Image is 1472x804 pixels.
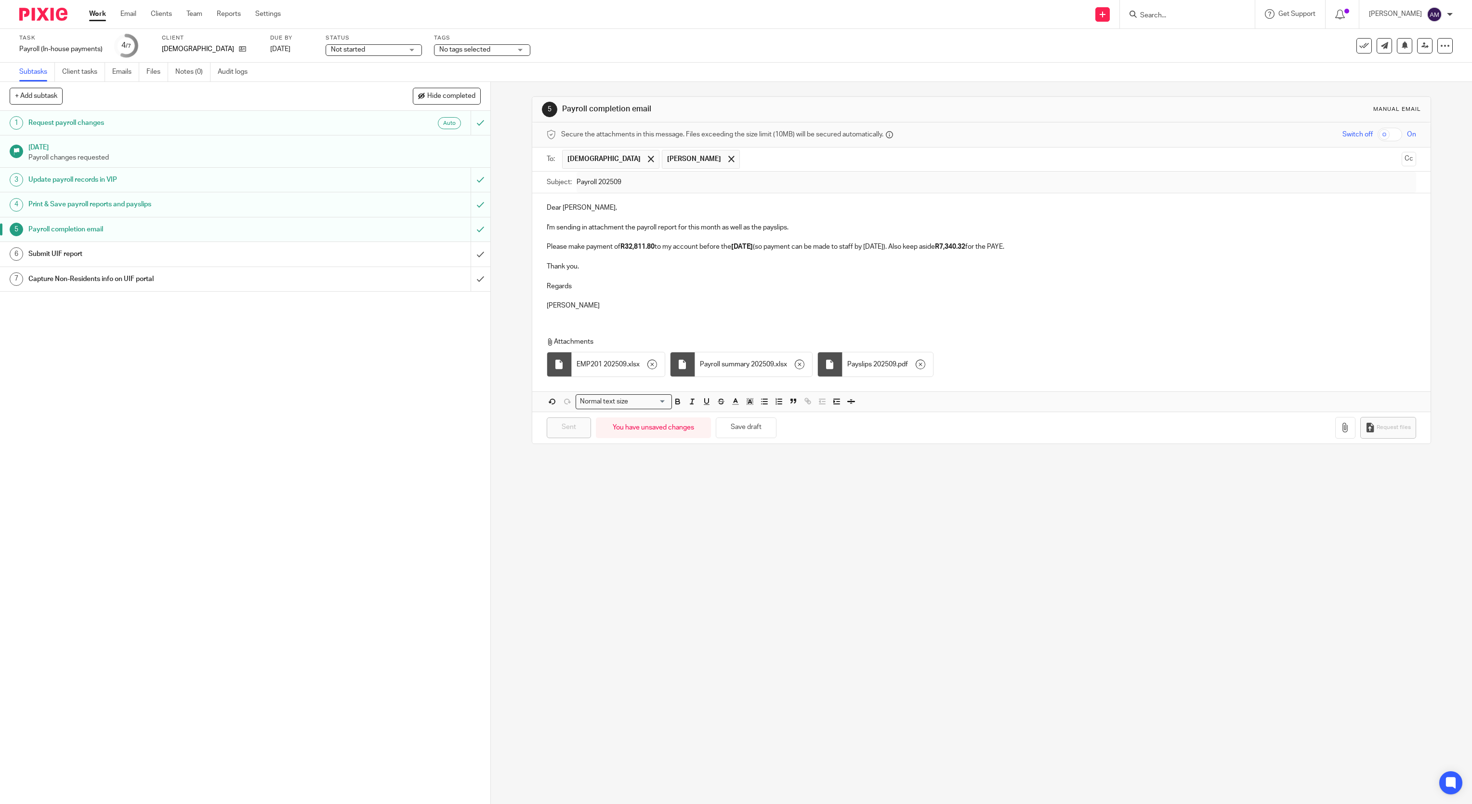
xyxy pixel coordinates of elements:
label: Client [162,34,258,42]
a: Reports [217,9,241,19]
div: Manual email [1373,106,1421,113]
button: Cc [1402,152,1416,166]
p: Payroll changes requested [28,153,481,162]
h1: Request payroll changes [28,116,317,130]
label: To: [547,154,557,164]
div: 7 [10,272,23,286]
span: Normal text size [578,397,631,407]
span: xlsx [775,360,787,369]
h1: Submit UIF report [28,247,317,261]
a: Team [186,9,202,19]
button: Hide completed [413,88,481,104]
span: Payroll summary 202509 [700,360,774,369]
div: 6 [10,247,23,261]
input: Search for option [631,397,666,407]
a: Email [120,9,136,19]
span: On [1407,130,1416,139]
p: Regards [547,281,1417,291]
h1: [DATE] [28,140,481,152]
span: Hide completed [427,93,475,100]
div: Auto [438,117,461,129]
div: Search for option [576,394,672,409]
span: EMP201 202509 [577,360,627,369]
a: Files [146,63,168,81]
span: Switch off [1342,130,1373,139]
strong: R7,340.32 [935,243,965,250]
a: Work [89,9,106,19]
p: [PERSON_NAME] [547,301,1417,310]
p: [PERSON_NAME] [1369,9,1422,19]
span: No tags selected [439,46,490,53]
h1: Print & Save payroll reports and payslips [28,197,317,212]
span: [PERSON_NAME] [667,154,721,164]
h1: Capture Non-Residents info on UIF portal [28,272,317,286]
label: Subject: [547,177,572,187]
p: I'm sending in attachment the payroll report for this month as well as the payslips. [547,223,1417,232]
a: Clients [151,9,172,19]
span: Not started [331,46,365,53]
h1: Payroll completion email [28,222,317,237]
span: [DATE] [270,46,290,53]
span: [DEMOGRAPHIC_DATA] [567,154,641,164]
div: 3 [10,173,23,187]
p: [DEMOGRAPHIC_DATA] [162,44,234,54]
span: Request files [1377,424,1411,431]
input: Search [1139,12,1226,20]
strong: R32,811.80 [620,243,655,250]
label: Status [326,34,422,42]
div: 4 [10,198,23,212]
input: Sent [547,417,591,438]
div: 4 [121,40,131,51]
button: + Add subtask [10,88,63,104]
a: Notes (0) [175,63,210,81]
h1: Payroll completion email [562,104,1002,114]
div: . [842,352,933,376]
p: Please make payment of to my account before the (so payment can be made to staff by [DATE]). Also... [547,242,1417,252]
button: Request files [1360,417,1416,439]
a: Emails [112,63,139,81]
button: Save draft [716,417,776,438]
div: 5 [542,102,557,117]
p: Thank you. [547,262,1417,271]
div: . [572,352,665,376]
span: Secure the attachments in this message. Files exceeding the size limit (10MB) will be secured aut... [561,130,883,139]
span: pdf [898,360,908,369]
img: svg%3E [1427,7,1442,22]
div: . [695,352,812,376]
a: Settings [255,9,281,19]
div: 5 [10,223,23,236]
small: /7 [126,43,131,49]
p: Attachments [547,337,1370,347]
label: Task [19,34,103,42]
img: Pixie [19,8,67,21]
label: Due by [270,34,314,42]
span: Payslips 202509 [847,360,896,369]
h1: Update payroll records in VIP [28,173,317,187]
div: You have unsaved changes [596,417,711,438]
a: Subtasks [19,63,55,81]
p: Dear [PERSON_NAME], [547,203,1417,213]
a: Audit logs [218,63,255,81]
div: 1 [10,116,23,130]
span: xlsx [628,360,640,369]
strong: [DATE] [731,243,753,250]
span: Get Support [1278,11,1315,17]
a: Client tasks [62,63,105,81]
label: Tags [434,34,530,42]
div: Payroll (In-house payments) [19,44,103,54]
